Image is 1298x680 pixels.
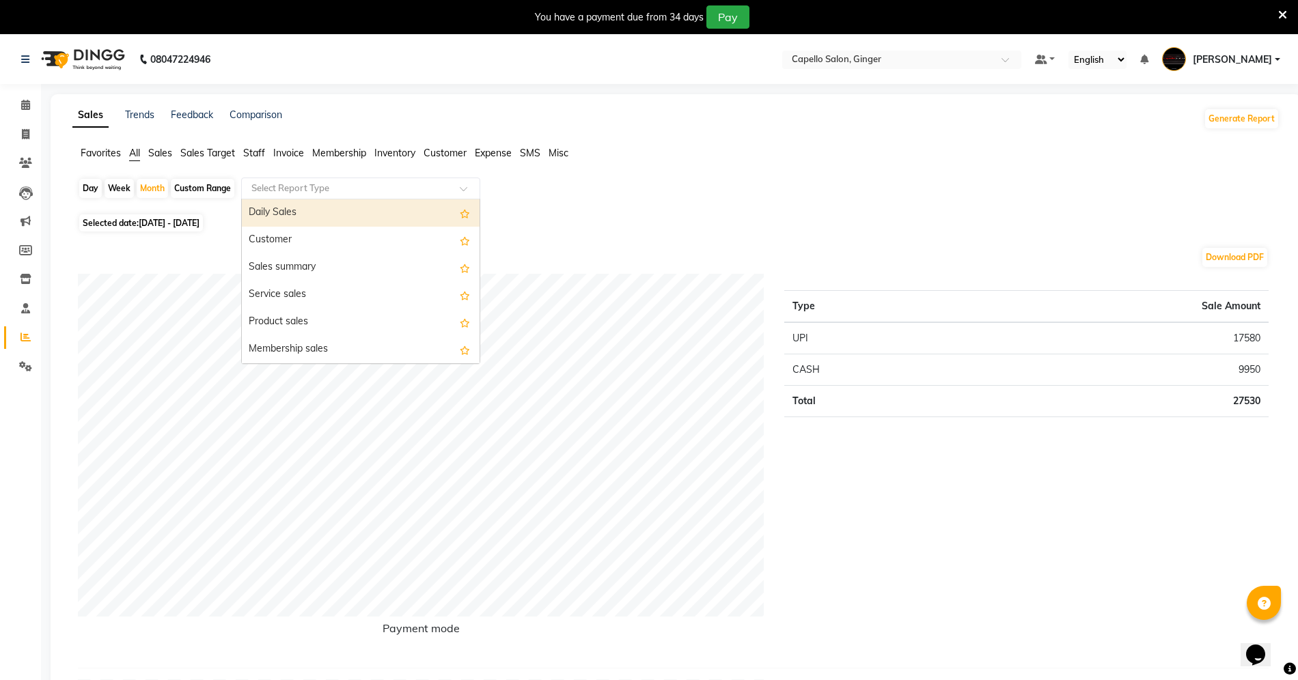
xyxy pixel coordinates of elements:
[549,147,568,159] span: Misc
[241,199,480,364] ng-dropdown-panel: Options list
[242,309,480,336] div: Product sales
[460,341,470,358] span: Add this report to Favorites List
[171,109,213,121] a: Feedback
[242,254,480,281] div: Sales summary
[150,40,210,79] b: 08047224946
[79,179,102,198] div: Day
[1162,47,1186,71] img: Capello Ginger
[1241,625,1284,666] iframe: chat widget
[273,147,304,159] span: Invoice
[784,291,963,323] th: Type
[243,147,265,159] span: Staff
[460,287,470,303] span: Add this report to Favorites List
[81,147,121,159] span: Favorites
[242,227,480,254] div: Customer
[475,147,512,159] span: Expense
[139,218,199,228] span: [DATE] - [DATE]
[242,336,480,363] div: Membership sales
[35,40,128,79] img: logo
[460,314,470,330] span: Add this report to Favorites List
[242,199,480,227] div: Daily Sales
[180,147,235,159] span: Sales Target
[242,281,480,309] div: Service sales
[230,109,282,121] a: Comparison
[460,259,470,276] span: Add this report to Favorites List
[137,179,168,198] div: Month
[535,10,704,25] div: You have a payment due from 34 days
[460,205,470,221] span: Add this report to Favorites List
[1202,248,1267,267] button: Download PDF
[784,354,963,386] td: CASH
[1205,109,1278,128] button: Generate Report
[706,5,749,29] button: Pay
[784,386,963,417] td: Total
[129,147,140,159] span: All
[963,291,1269,323] th: Sale Amount
[79,214,203,231] span: Selected date:
[171,179,234,198] div: Custom Range
[78,622,764,640] h6: Payment mode
[1193,53,1272,67] span: [PERSON_NAME]
[105,179,134,198] div: Week
[374,147,415,159] span: Inventory
[963,322,1269,354] td: 17580
[520,147,540,159] span: SMS
[460,232,470,249] span: Add this report to Favorites List
[312,147,366,159] span: Membership
[784,322,963,354] td: UPI
[148,147,172,159] span: Sales
[424,147,467,159] span: Customer
[72,103,109,128] a: Sales
[963,354,1269,386] td: 9950
[125,109,154,121] a: Trends
[963,386,1269,417] td: 27530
